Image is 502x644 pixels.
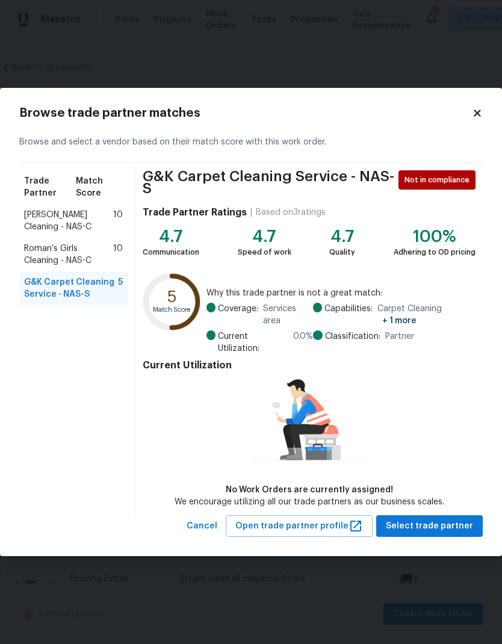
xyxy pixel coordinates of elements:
[247,206,256,218] div: |
[376,515,483,537] button: Select trade partner
[143,359,476,371] h4: Current Utilization
[167,288,177,305] text: 5
[377,303,476,327] span: Carpet Cleaning
[24,276,118,300] span: G&K Carpet Cleaning Service - NAS-S
[238,231,291,243] div: 4.7
[206,287,476,299] span: Why this trade partner is not a great match:
[19,122,483,163] div: Browse and select a vendor based on their match score with this work order.
[24,243,113,267] span: Roman’s Girls Cleaning - NAS-C
[24,175,76,199] span: Trade Partner
[187,519,217,534] span: Cancel
[218,330,288,355] span: Current Utilization:
[118,276,123,300] span: 5
[394,231,476,243] div: 100%
[143,231,199,243] div: 4.7
[19,107,472,119] h2: Browse trade partner matches
[263,303,313,327] span: Services area
[293,330,313,355] span: 0.0 %
[113,243,123,267] span: 10
[325,330,380,342] span: Classification:
[385,330,414,342] span: Partner
[218,303,258,327] span: Coverage:
[153,306,191,313] text: Match Score
[386,519,473,534] span: Select trade partner
[175,496,444,508] div: We encourage utilizing all our trade partners as our business scales.
[24,209,113,233] span: [PERSON_NAME] Cleaning - NAS-C
[143,170,395,194] span: G&K Carpet Cleaning Service - NAS-S
[226,515,373,537] button: Open trade partner profile
[329,246,355,258] div: Quality
[175,484,444,496] div: No Work Orders are currently assigned!
[238,246,291,258] div: Speed of work
[329,231,355,243] div: 4.7
[324,303,373,327] span: Capabilities:
[382,317,417,325] span: + 1 more
[256,206,326,218] div: Based on 3 ratings
[182,515,222,537] button: Cancel
[404,174,474,186] span: Not in compliance
[394,246,476,258] div: Adhering to OD pricing
[76,175,123,199] span: Match Score
[143,246,199,258] div: Communication
[143,206,247,218] h4: Trade Partner Ratings
[235,519,363,534] span: Open trade partner profile
[113,209,123,233] span: 10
